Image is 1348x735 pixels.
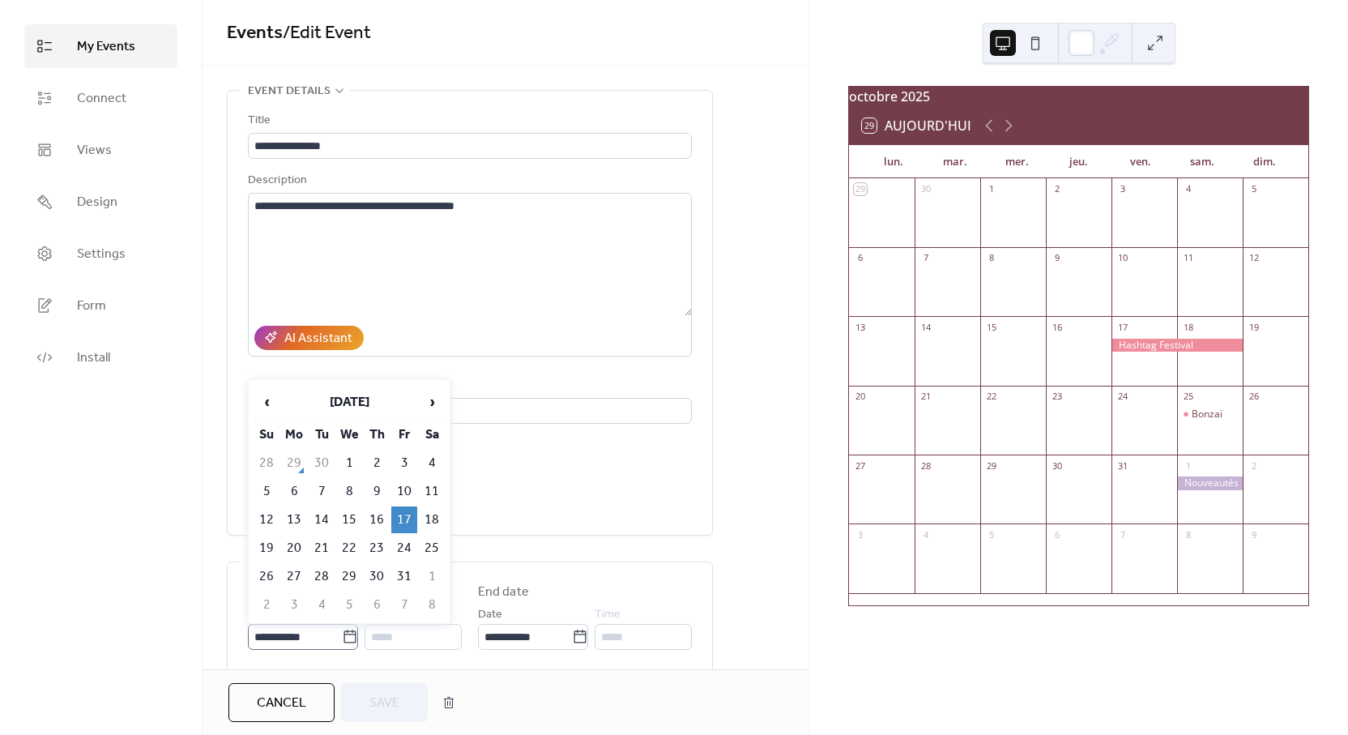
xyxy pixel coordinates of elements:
td: 22 [336,535,362,562]
div: Description [248,171,689,190]
a: Install [24,335,177,379]
div: 30 [1051,459,1063,472]
span: › [420,386,444,418]
div: jeu. [1048,146,1110,178]
div: 3 [1116,183,1128,195]
div: 4 [919,528,932,541]
td: 26 [254,563,279,590]
td: 8 [336,478,362,505]
div: 11 [1182,252,1194,264]
a: Events [227,15,283,51]
span: Design [77,193,117,212]
div: 19 [1248,321,1260,333]
div: 17 [1116,321,1128,333]
td: 30 [309,450,335,476]
th: Tu [309,421,335,448]
td: 7 [309,478,335,505]
span: Cancel [257,694,306,713]
td: 18 [419,506,445,533]
td: 28 [254,450,279,476]
div: lun. [862,146,924,178]
td: 6 [281,478,307,505]
div: 9 [1248,528,1260,541]
td: 11 [419,478,445,505]
span: Settings [77,245,126,264]
td: 6 [364,592,390,618]
div: 8 [1182,528,1194,541]
div: 29 [985,459,997,472]
div: 1 [985,183,997,195]
span: Time [595,605,621,625]
td: 28 [309,563,335,590]
td: 19 [254,535,279,562]
td: 20 [281,535,307,562]
a: Views [24,128,177,172]
th: Fr [391,421,417,448]
td: 1 [419,563,445,590]
td: 23 [364,535,390,562]
div: 29 [854,183,866,195]
div: Bonzaï [1177,408,1243,421]
td: 8 [419,592,445,618]
td: 16 [364,506,390,533]
div: 16 [1051,321,1063,333]
div: 6 [1051,528,1063,541]
span: Views [77,141,112,160]
td: 12 [254,506,279,533]
td: 13 [281,506,307,533]
button: AI Assistant [254,326,364,350]
div: 5 [1248,183,1260,195]
div: 3 [854,528,866,541]
span: Event details [248,82,331,101]
div: 25 [1182,391,1194,403]
span: Form [77,297,106,316]
div: 20 [854,391,866,403]
div: 18 [1182,321,1194,333]
a: Connect [24,76,177,120]
td: 31 [391,563,417,590]
th: Sa [419,421,445,448]
td: 10 [391,478,417,505]
span: My Events [77,37,135,57]
div: Bonzaï [1192,408,1222,421]
td: 29 [281,450,307,476]
div: 24 [1116,391,1128,403]
div: 27 [854,459,866,472]
div: 12 [1248,252,1260,264]
td: 24 [391,535,417,562]
td: 9 [364,478,390,505]
td: 27 [281,563,307,590]
div: octobre 2025 [849,87,1308,106]
th: Mo [281,421,307,448]
td: 3 [281,592,307,618]
td: 15 [336,506,362,533]
div: End date [478,583,529,602]
div: 5 [985,528,997,541]
a: Design [24,180,177,224]
div: Nouveautés [1177,476,1243,490]
div: 8 [985,252,997,264]
td: 17 [391,506,417,533]
div: 15 [985,321,997,333]
div: Location [248,376,689,395]
div: 28 [919,459,932,472]
div: mer. [986,146,1047,178]
th: We [336,421,362,448]
div: 1 [1182,459,1194,472]
div: 9 [1051,252,1063,264]
button: 29Aujourd'hui [856,114,977,137]
div: 7 [919,252,932,264]
div: 2 [1051,183,1063,195]
div: 21 [919,391,932,403]
div: 4 [1182,183,1194,195]
a: My Events [24,24,177,68]
td: 21 [309,535,335,562]
div: dim. [1234,146,1295,178]
span: Time [365,605,390,625]
div: 13 [854,321,866,333]
div: 2 [1248,459,1260,472]
div: sam. [1171,146,1233,178]
th: Su [254,421,279,448]
span: Date [478,605,502,625]
span: / Edit Event [283,15,371,51]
